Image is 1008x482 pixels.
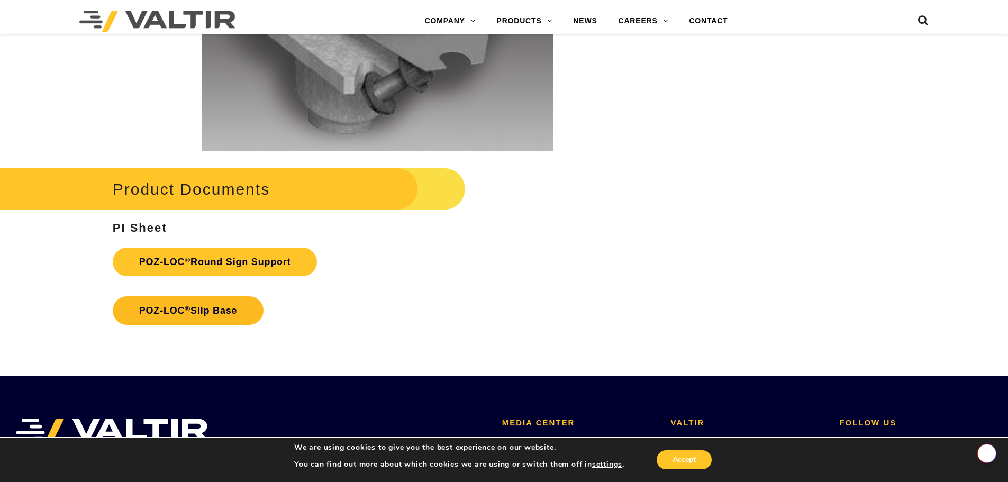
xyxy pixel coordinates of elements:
[678,11,738,32] a: CONTACT
[294,443,624,452] p: We are using cookies to give you the best experience on our website.
[608,11,679,32] a: CAREERS
[294,460,624,469] p: You can find out more about which cookies we are using or switch them off in .
[502,419,655,428] h2: MEDIA CENTER
[657,450,712,469] button: Accept
[414,11,486,32] a: COMPANY
[185,256,190,264] sup: ®
[79,11,235,32] img: Valtir
[486,11,563,32] a: PRODUCTS
[671,419,824,428] h2: VALTIR
[113,221,167,234] strong: PI Sheet
[185,305,190,313] sup: ®
[839,419,992,428] h2: FOLLOW US
[592,460,622,469] button: settings
[113,296,264,325] a: POZ-LOC®Slip Base
[113,248,317,276] a: POZ-LOC®Round Sign Support
[16,419,208,445] img: VALTIR
[562,11,607,32] a: NEWS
